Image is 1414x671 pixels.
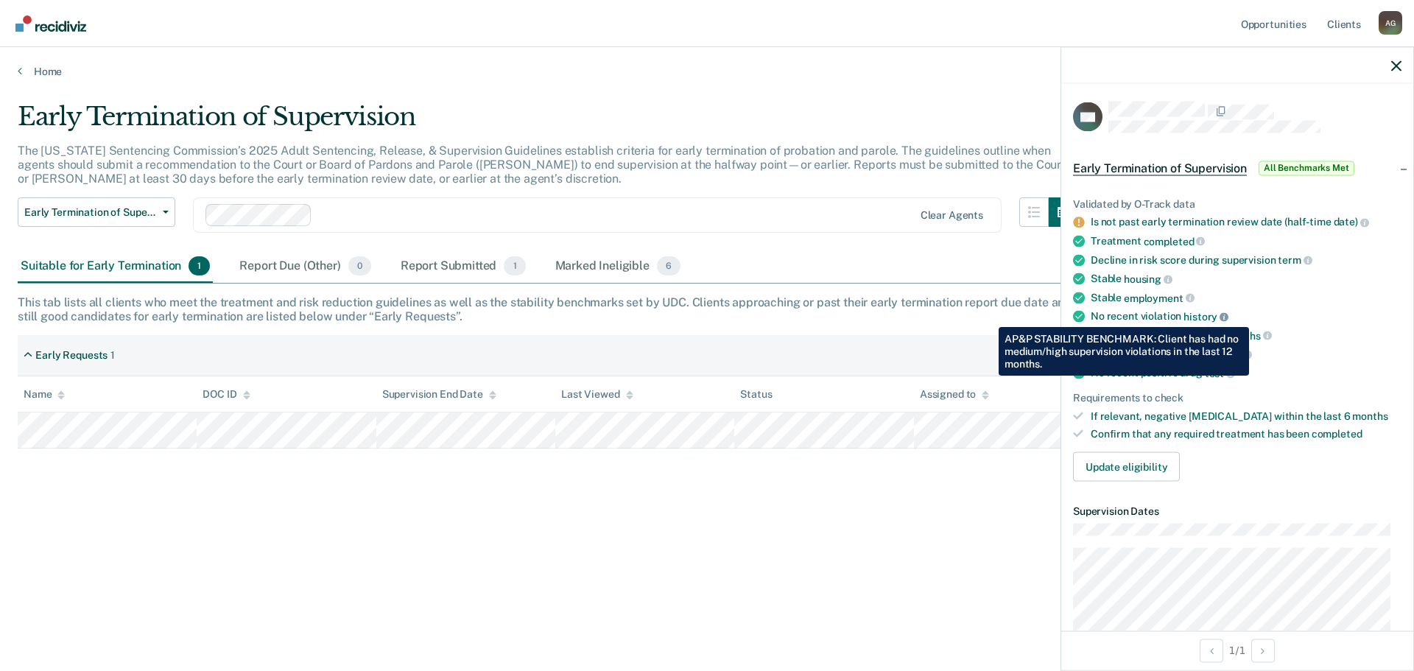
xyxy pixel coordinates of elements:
div: Is not past early termination review date (half-time date) [1091,216,1401,229]
span: score [1214,348,1252,360]
span: term [1278,254,1312,266]
div: Early Requests [35,349,108,362]
div: This tab lists all clients who meet the treatment and risk reduction guidelines as well as the st... [18,295,1396,323]
div: A G [1379,11,1402,35]
div: Stable [1091,273,1401,286]
div: Early Termination of SupervisionAll Benchmarks Met [1061,144,1413,192]
div: Suitable for Early Termination [18,250,213,283]
span: completed [1312,428,1362,440]
div: No recent increase in risk [1091,348,1401,361]
span: Early Termination of Supervision [24,206,157,219]
a: Home [18,65,1396,78]
span: All Benchmarks Met [1259,161,1354,175]
div: Treatment [1091,234,1401,247]
div: No recent violation [1091,310,1401,323]
span: 1 [504,256,525,275]
span: 1 [189,256,210,275]
dt: Supervision Dates [1073,505,1401,518]
div: No recent positive drug [1091,367,1401,380]
div: Last Viewed [561,388,633,401]
button: Next Opportunity [1251,639,1275,662]
span: months [1225,329,1272,341]
div: Status [740,388,772,401]
span: Early Termination of Supervision [1073,161,1247,175]
span: employment [1124,292,1194,303]
div: Marked Ineligible [552,250,684,283]
div: On supervision for at least 6 [1091,329,1401,342]
button: Profile dropdown button [1379,11,1402,35]
div: Assigned to [920,388,989,401]
div: Early Termination of Supervision [18,102,1078,144]
img: Recidiviz [15,15,86,32]
div: DOC ID [203,388,250,401]
div: 1 [110,349,115,362]
div: Report Submitted [398,250,529,283]
span: completed [1144,235,1206,247]
div: Stable [1091,291,1401,304]
p: The [US_STATE] Sentencing Commission’s 2025 Adult Sentencing, Release, & Supervision Guidelines e... [18,144,1066,186]
div: Clear agents [921,209,983,222]
div: Report Due (Other) [236,250,373,283]
div: Supervision End Date [382,388,496,401]
div: Confirm that any required treatment has been [1091,428,1401,440]
div: If relevant, negative [MEDICAL_DATA] within the last 6 [1091,410,1401,422]
button: Previous Opportunity [1200,639,1223,662]
span: 6 [657,256,680,275]
span: 0 [348,256,371,275]
span: history [1183,311,1228,323]
span: housing [1124,273,1172,284]
div: Requirements to check [1073,391,1401,404]
span: months [1352,410,1387,421]
button: Update eligibility [1073,452,1180,482]
div: 1 / 1 [1061,630,1413,670]
div: Name [24,388,65,401]
span: test [1205,367,1235,379]
div: Decline in risk score during supervision [1091,253,1401,267]
div: Validated by O-Track data [1073,197,1401,210]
